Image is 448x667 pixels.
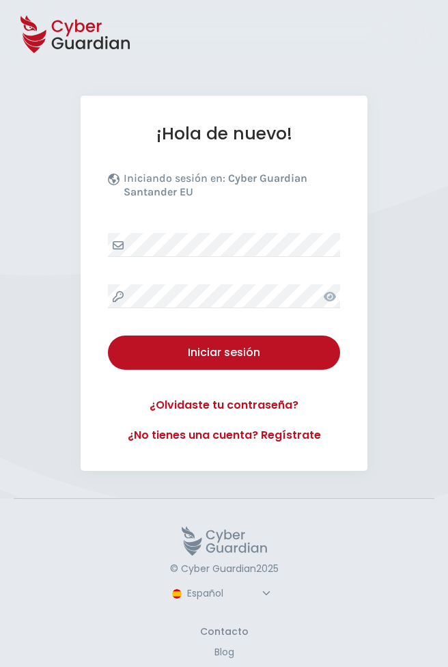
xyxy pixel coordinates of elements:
[118,344,330,361] div: Iniciar sesión
[108,427,340,444] a: ¿No tienes una cuenta? Regístrate
[172,589,182,599] img: region-logo
[170,563,279,575] p: © Cyber Guardian 2025
[200,626,249,638] h3: Contacto
[214,645,234,659] a: Blog
[108,336,340,370] button: Iniciar sesión
[108,123,340,144] h1: ¡Hola de nuevo!
[124,172,337,206] p: Iniciando sesión en:
[108,397,340,413] a: ¿Olvidaste tu contraseña?
[124,172,307,198] b: Cyber Guardian Santander EU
